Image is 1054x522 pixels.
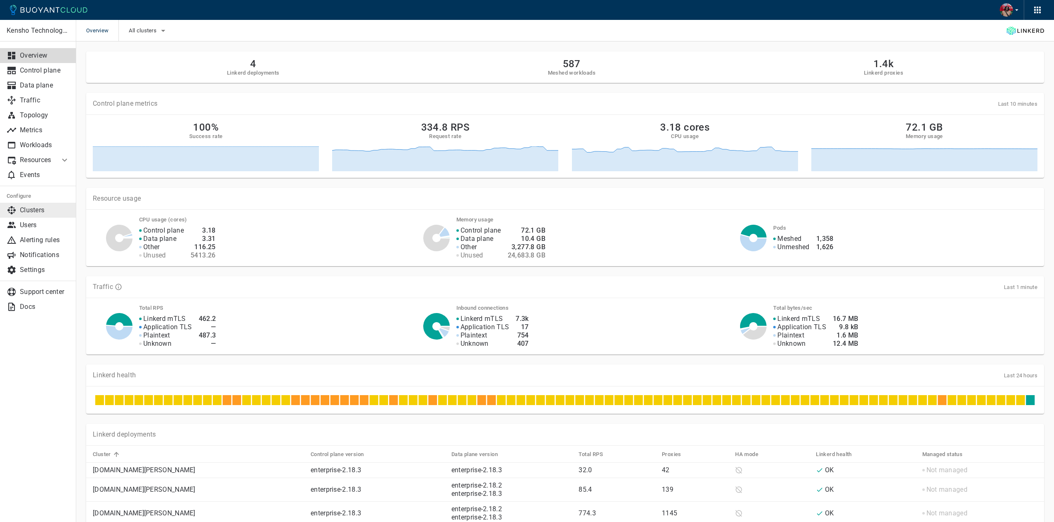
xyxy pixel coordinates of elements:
[193,121,219,133] h2: 100%
[579,451,603,458] h5: Total RPS
[20,51,70,60] p: Overview
[662,509,728,517] p: 1145
[451,505,502,513] a: enterprise-2.18.2
[579,486,655,494] p: 85.4
[20,221,70,229] p: Users
[93,194,1037,203] p: Resource usage
[143,235,176,243] p: Data plane
[864,70,903,76] h5: Linkerd proxies
[451,451,498,458] h5: Data plane version
[508,251,545,260] h4: 24,683.8 GB
[548,70,596,76] h5: Meshed workloads
[926,509,967,517] p: Not managed
[20,96,70,104] p: Traffic
[429,133,461,140] h5: Request rate
[143,323,192,331] p: Application TLS
[191,251,216,260] h4: 5413.26
[777,340,806,348] p: Unknown
[572,121,798,171] a: 3.18 coresCPU usage
[421,121,470,133] h2: 334.8 RPS
[906,121,943,133] h2: 72.1 GB
[998,101,1038,107] span: Last 10 minutes
[461,323,509,331] p: Application TLS
[191,226,216,235] h4: 3.18
[864,58,903,70] h2: 1.4k
[93,466,304,474] p: [DOMAIN_NAME][PERSON_NAME]
[833,331,859,340] h4: 1.6 MB
[311,486,361,493] a: enterprise-2.18.3
[777,315,820,323] p: Linkerd mTLS
[451,451,509,458] span: Data plane version
[227,70,280,76] h5: Linkerd deployments
[189,133,223,140] h5: Success rate
[516,340,529,348] h4: 407
[662,451,681,458] h5: Proxies
[461,226,501,235] p: Control plane
[143,243,160,251] p: Other
[461,315,503,323] p: Linkerd mTLS
[816,235,834,243] h4: 1,358
[20,81,70,90] p: Data plane
[816,451,863,458] span: Linkerd health
[811,121,1037,171] a: 72.1 GBMemory usage
[199,315,216,323] h4: 462.2
[20,266,70,274] p: Settings
[816,451,852,458] h5: Linkerd health
[93,100,157,108] p: Control plane metrics
[735,451,758,458] h5: HA mode
[833,315,859,323] h4: 16.7 MB
[1004,372,1037,379] span: Last 24 hours
[20,111,70,119] p: Topology
[926,486,967,494] p: Not managed
[825,466,834,474] p: OK
[926,466,967,474] p: Not managed
[199,323,216,331] h4: —
[777,331,804,340] p: Plaintext
[20,303,70,311] p: Docs
[461,340,489,348] p: Unknown
[143,226,184,235] p: Control plane
[20,251,70,259] p: Notifications
[508,235,545,243] h4: 10.4 GB
[579,466,655,474] p: 32.0
[461,243,477,251] p: Other
[461,235,494,243] p: Data plane
[7,193,70,199] h5: Configure
[93,283,113,291] p: Traffic
[922,451,963,458] h5: Managed status
[735,451,769,458] span: HA mode
[93,509,304,517] p: [DOMAIN_NAME][PERSON_NAME]
[461,331,487,340] p: Plaintext
[671,133,699,140] h5: CPU usage
[20,206,70,214] p: Clusters
[516,315,529,323] h4: 7.3k
[7,27,69,35] p: Kensho Technologies
[816,243,834,251] h4: 1,626
[311,451,374,458] span: Control plane version
[579,509,655,517] p: 774.3
[825,486,834,494] p: OK
[86,20,118,41] span: Overview
[662,451,692,458] span: Proxies
[20,236,70,244] p: Alerting rules
[451,490,502,498] a: enterprise-2.18.3
[662,486,728,494] p: 139
[199,340,216,348] h4: —
[662,466,728,474] p: 42
[129,24,168,37] button: All clusters
[777,323,826,331] p: Application TLS
[143,315,186,323] p: Linkerd mTLS
[191,235,216,243] h4: 3.31
[777,243,809,251] p: Unmeshed
[191,243,216,251] h4: 116.25
[461,251,483,260] p: Unused
[833,340,859,348] h4: 12.4 MB
[1000,3,1013,17] img: Rayshard Thompson
[332,121,558,171] a: 334.8 RPSRequest rate
[451,513,502,521] a: enterprise-2.18.3
[93,451,122,458] span: Cluster
[508,226,545,235] h4: 72.1 GB
[129,27,158,34] span: All clusters
[93,451,111,458] h5: Cluster
[777,235,801,243] p: Meshed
